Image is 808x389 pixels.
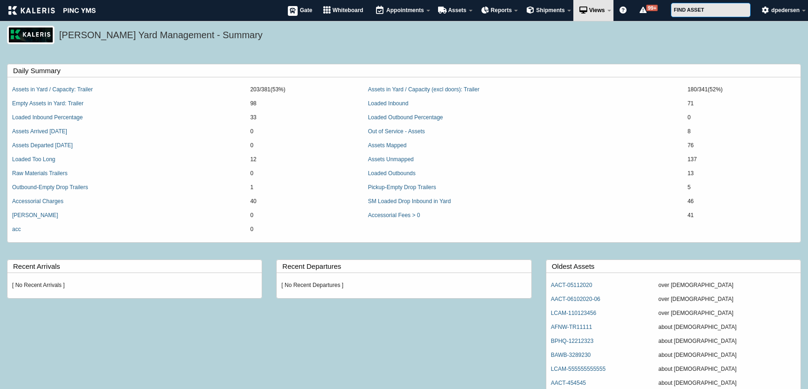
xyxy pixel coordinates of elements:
[551,324,592,330] a: AFNW-TR11111
[12,156,56,163] a: Loaded Too Long
[368,100,409,107] a: Loaded Inbound
[654,362,801,376] td: about [DEMOGRAPHIC_DATA]
[368,198,451,205] a: SM Loaded Drop Inbound in Yard
[683,153,801,167] td: 137
[552,260,801,273] label: Oldest Assets
[245,195,363,209] td: 40
[551,366,606,372] a: LCAM-555555555555
[654,321,801,334] td: about [DEMOGRAPHIC_DATA]
[683,209,801,223] td: 41
[368,86,480,93] a: Assets in Yard / Capacity (excl doors): Trailer
[300,7,313,14] span: Gate
[683,111,801,125] td: 0
[368,156,414,163] a: Assets Unmapped
[683,181,801,195] td: 5
[551,310,596,316] a: LCAM-110123456
[245,223,363,237] td: 0
[654,334,801,348] td: about [DEMOGRAPHIC_DATA]
[589,7,605,14] span: Views
[12,142,73,149] a: Assets Departed [DATE]
[536,7,564,14] span: Shipments
[551,296,600,302] a: AACT-06102020-06
[12,86,93,93] a: Assets in Yard / Capacity: Trailer
[282,260,531,273] label: Recent Departures
[683,167,801,181] td: 13
[551,282,592,288] a: AACT-05112020
[368,142,407,149] a: Assets Mapped
[654,293,801,307] td: over [DEMOGRAPHIC_DATA]
[12,100,84,107] a: Empty Assets in Yard: Trailer
[491,7,512,14] span: Reports
[654,279,801,293] td: over [DEMOGRAPHIC_DATA]
[245,167,363,181] td: 0
[12,114,83,121] a: Loaded Inbound Percentage
[12,212,58,218] a: [PERSON_NAME]
[386,7,424,14] span: Appointments
[368,128,425,135] a: Out of Service - Assets
[12,184,88,191] a: Outbound-Empty Drop Trailers
[12,198,63,205] a: Accessorial Charges
[12,226,21,232] a: acc
[13,260,262,273] label: Recent Arrivals
[245,139,363,153] td: 0
[683,195,801,209] td: 46
[671,3,751,17] input: FIND ASSET
[245,209,363,223] td: 0
[551,338,593,344] a: BPHQ-12212323
[333,7,363,14] span: Whiteboard
[245,83,363,97] td: 203/381(53%)
[683,97,801,111] td: 71
[368,212,420,218] a: Accessorial Fees > 0
[368,170,416,177] a: Loaded Outbounds
[654,348,801,362] td: about [DEMOGRAPHIC_DATA]
[245,97,363,111] td: 98
[683,83,801,97] td: 180/341(52%)
[245,181,363,195] td: 1
[551,352,591,358] a: BAWB-3289230
[12,170,68,177] a: Raw Materials Trailers
[8,6,96,15] img: kaleris_pinc-9d9452ea2abe8761a8e09321c3823821456f7e8afc7303df8a03059e807e3f55.png
[771,7,800,14] span: dpedersen
[245,153,363,167] td: 12
[12,128,67,135] a: Assets Arrived [DATE]
[368,184,436,191] a: Pickup-Empty Drop Trailers
[281,282,343,288] em: [ No Recent Departures ]
[13,64,801,77] label: Daily Summary
[551,380,586,386] a: AACT-454545
[59,28,796,44] h5: [PERSON_NAME] Yard Management - Summary
[7,26,55,44] img: logo_pnc-prd.png
[12,282,65,288] em: [ No Recent Arrivals ]
[646,5,658,11] span: 99+
[245,125,363,139] td: 0
[448,7,466,14] span: Assets
[368,114,443,121] a: Loaded Outbound Percentage
[683,125,801,139] td: 8
[654,307,801,321] td: over [DEMOGRAPHIC_DATA]
[245,111,363,125] td: 33
[683,139,801,153] td: 76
